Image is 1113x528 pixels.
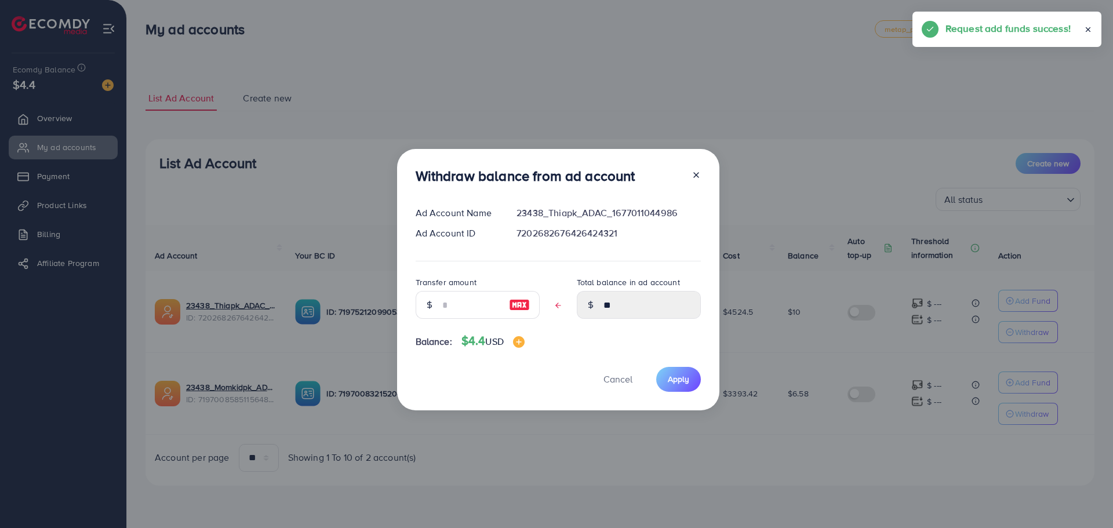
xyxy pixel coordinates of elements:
span: Cancel [603,373,632,385]
div: 7202682676426424321 [507,227,710,240]
iframe: Chat [1064,476,1104,519]
img: image [509,298,530,312]
h4: $4.4 [461,334,525,348]
label: Transfer amount [416,276,477,288]
div: 23438_Thiapk_ADAC_1677011044986 [507,206,710,220]
h5: Request add funds success! [945,21,1071,36]
span: USD [485,335,503,348]
span: Apply [668,373,689,385]
div: Ad Account ID [406,227,508,240]
div: Ad Account Name [406,206,508,220]
label: Total balance in ad account [577,276,680,288]
span: Balance: [416,335,452,348]
button: Apply [656,367,701,392]
h3: Withdraw balance from ad account [416,167,635,184]
img: image [513,336,525,348]
button: Cancel [589,367,647,392]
